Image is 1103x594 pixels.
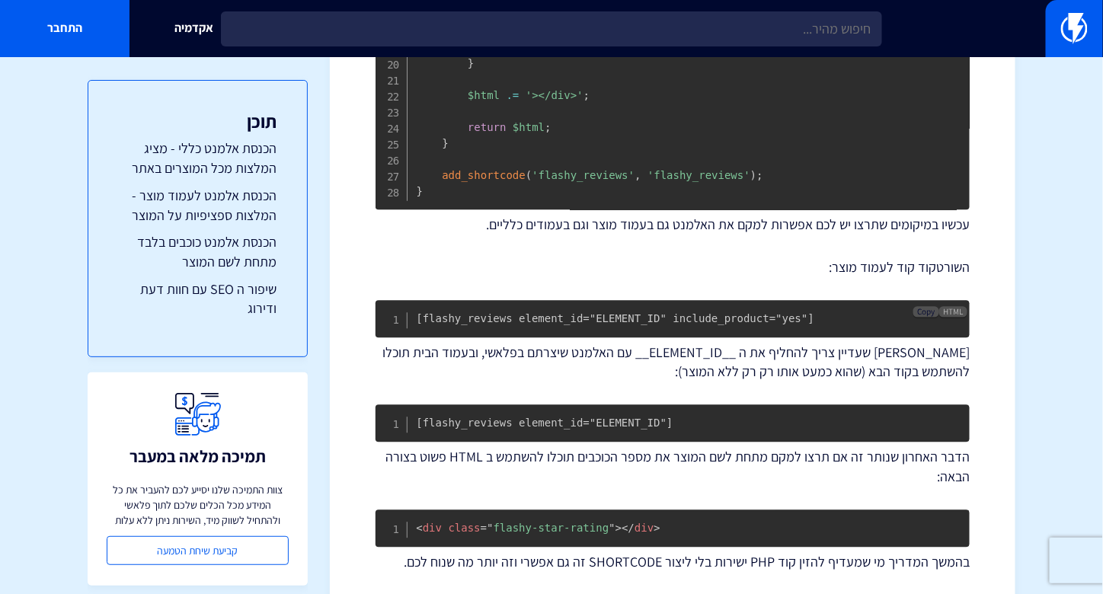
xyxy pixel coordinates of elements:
[635,168,641,180] span: ,
[532,168,635,180] span: 'flashy_reviews'
[107,536,289,565] a: קביעת שיחת הטמעה
[526,168,532,180] span: (
[416,522,442,534] span: div
[376,343,970,382] p: [PERSON_NAME] שעדיין צריך להחליף את ה __ELEMENT_ID__ עם האלמנט שיצרתם בפלאשי, ובעמוד הבית תוכלו ל...
[119,279,277,318] a: שיפור ה SEO עם חוות דעת ודירוג
[654,522,660,534] span: >
[583,88,590,101] span: ;
[615,522,622,534] span: >
[376,257,970,277] p: השורטקוד קוד לעמוד מוצר:
[939,306,967,317] span: HTML
[526,88,583,101] span: '></div>'
[468,88,500,101] span: $html
[513,120,545,133] span: $html
[376,447,970,486] p: הדבר האחרון שנותר זה אם תרצו למקם מתחת לשם המוצר את מספר הכוכבים תוכלו להשתמש ב HTML פשוט בצורה ה...
[750,168,756,180] span: )
[507,88,520,101] span: .=
[221,11,883,46] input: חיפוש מהיר...
[487,522,493,534] span: "
[918,306,935,317] span: Copy
[442,168,526,180] span: add_shortcode
[416,522,422,534] span: <
[107,482,289,528] p: צוות התמיכה שלנו יסייע לכם להעביר את כל המידע מכל הכלים שלכם לתוך פלאשי ולהתחיל לשווק מיד, השירות...
[622,522,635,534] span: </
[376,552,970,572] p: בהמשך המדריך מי שמעדיף להזין קוד PHP ישירות בלי ליצור SHORTCODE זה גם אפשרי וזה יותר מה שנוח לכם.
[609,522,615,534] span: "
[449,522,481,534] span: class
[756,168,763,180] span: ;
[119,139,277,177] a: הכנסת אלמנט כללי - מציג המלצות מכל המוצרים באתר
[119,186,277,225] a: הכנסת אלמנט לעמוד מוצר - המלצות ספציפיות על המוצר
[913,306,939,317] button: Copy
[119,232,277,271] a: הכנסת אלמנט כוכבים בלבד מתחת לשם המוצר
[622,522,654,534] span: div
[416,417,673,429] code: [flashy_reviews element_id="ELEMENT_ID"]
[442,136,448,148] span: }
[376,215,970,235] p: עכשיו במיקומים שתרצו יש לכם אפשרות למקם את האלמנט גם בעמוד מוצר וגם בעמודים כלליים.
[468,56,474,69] span: }
[647,168,750,180] span: 'flashy_reviews'
[481,522,615,534] span: flashy-star-rating
[545,120,551,133] span: ;
[416,184,422,196] span: }
[481,522,487,534] span: =
[129,447,267,465] h3: תמיכה מלאה במעבר
[416,312,814,324] code: [flashy_reviews element_id="ELEMENT_ID" include_product="yes"]
[119,111,277,131] h3: תוכן
[468,120,507,133] span: return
